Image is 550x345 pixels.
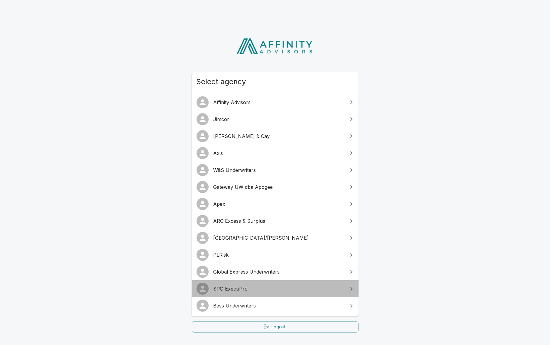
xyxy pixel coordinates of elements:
a: Bass Underwriters [192,297,359,314]
a: W&S Underwriters [192,162,359,179]
span: SPG ExecuPro [213,285,344,292]
a: Affinity Advisors [192,94,359,111]
span: W&S Underwriters [213,166,344,174]
span: Affinity Advisors [213,99,344,106]
span: Jimcor [213,116,344,123]
span: Gateway UW dba Apogee [213,183,344,191]
span: Bass Underwriters [213,302,344,309]
a: [PERSON_NAME] & Cay [192,128,359,145]
span: Global Express Underwriters [213,268,344,275]
span: Select agency [197,77,354,87]
a: PLRisk [192,246,359,263]
span: [PERSON_NAME] & Cay [213,133,344,140]
img: Affinity Advisors Logo [232,36,318,56]
a: SPG ExecuPro [192,280,359,297]
a: Gateway UW dba Apogee [192,179,359,195]
a: Axis [192,145,359,162]
a: [GEOGRAPHIC_DATA]/[PERSON_NAME] [192,229,359,246]
span: [GEOGRAPHIC_DATA]/[PERSON_NAME] [213,234,344,241]
span: PLRisk [213,251,344,258]
a: Global Express Underwriters [192,263,359,280]
a: ARC Excess & Surplus [192,212,359,229]
a: Logout [192,321,359,333]
span: ARC Excess & Surplus [213,217,344,225]
a: Apex [192,195,359,212]
span: Axis [213,149,344,157]
span: Apex [213,200,344,208]
a: Jimcor [192,111,359,128]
